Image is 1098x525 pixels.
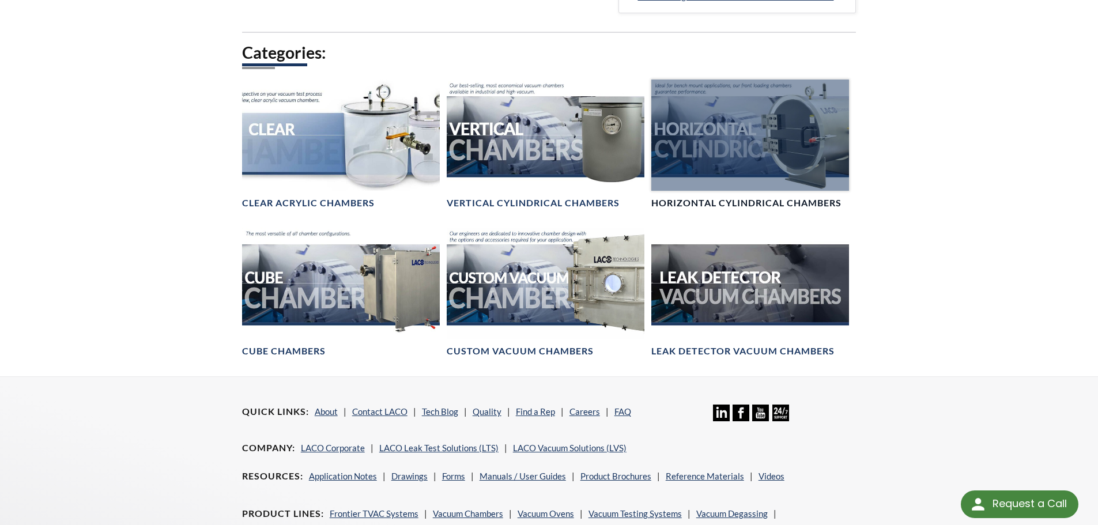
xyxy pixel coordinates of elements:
h4: Vertical Cylindrical Chambers [447,197,620,209]
a: Horizontal Cylindrical headerHorizontal Cylindrical Chambers [651,80,849,209]
a: About [315,406,338,417]
h4: Cube Chambers [242,345,326,357]
a: Product Brochures [580,471,651,481]
a: Careers [569,406,600,417]
h4: Resources [242,470,303,482]
a: Contact LACO [352,406,407,417]
a: Vacuum Testing Systems [588,508,682,519]
h4: Clear Acrylic Chambers [242,197,375,209]
div: Request a Call [993,490,1067,517]
h4: Horizontal Cylindrical Chambers [651,197,842,209]
a: Frontier TVAC Systems [330,508,418,519]
a: LACO Corporate [301,443,365,453]
a: Vertical Vacuum Chambers headerVertical Cylindrical Chambers [447,80,644,209]
a: Reference Materials [666,471,744,481]
a: Tech Blog [422,406,458,417]
a: 24/7 Support [772,413,789,423]
a: Custom Vacuum Chamber headerCustom Vacuum Chambers [447,228,644,357]
a: Quality [473,406,501,417]
a: Vacuum Ovens [518,508,574,519]
a: Leak Test Vacuum Chambers headerLeak Detector Vacuum Chambers [651,228,849,357]
a: Vacuum Chambers [433,508,503,519]
a: LACO Vacuum Solutions (LVS) [513,443,627,453]
a: Manuals / User Guides [480,471,566,481]
h4: Company [242,442,295,454]
h4: Quick Links [242,406,309,418]
a: Videos [759,471,784,481]
a: Drawings [391,471,428,481]
a: Forms [442,471,465,481]
img: 24/7 Support Icon [772,405,789,421]
a: Clear Chambers headerClear Acrylic Chambers [242,80,440,209]
h4: Product Lines [242,508,324,520]
div: Request a Call [961,490,1078,518]
a: FAQ [614,406,631,417]
img: round button [969,495,987,513]
h4: Custom Vacuum Chambers [447,345,594,357]
h2: Categories: [242,42,856,63]
a: Cube Chambers headerCube Chambers [242,228,440,357]
h4: Leak Detector Vacuum Chambers [651,345,835,357]
a: Application Notes [309,471,377,481]
a: LACO Leak Test Solutions (LTS) [379,443,499,453]
a: Find a Rep [516,406,555,417]
a: Vacuum Degassing [696,508,768,519]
